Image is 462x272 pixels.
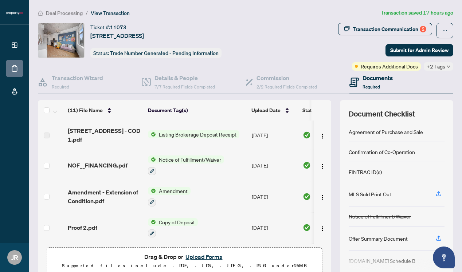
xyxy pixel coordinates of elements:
[433,247,455,268] button: Open asap
[317,222,328,233] button: Logo
[148,218,156,226] img: Status Icon
[110,24,126,31] span: 11073
[349,234,408,243] div: Offer Summary Document
[90,48,222,58] div: Status:
[154,84,215,90] span: 7/7 Required Fields Completed
[257,84,317,90] span: 2/2 Required Fields Completed
[46,10,83,16] span: Deal Processing
[349,148,415,156] div: Confirmation of Co-Operation
[320,194,325,200] img: Logo
[251,106,281,114] span: Upload Date
[52,74,103,82] h4: Transaction Wizard
[338,23,432,35] button: Transaction Communication2
[144,252,224,261] span: Drag & Drop or
[349,109,415,119] span: Document Checklist
[361,62,418,70] span: Requires Additional Docs
[148,130,156,138] img: Status Icon
[38,23,84,58] img: IMG-C12421474_1.jpg
[68,161,128,170] span: NOF__FINANCING.pdf
[68,126,142,144] span: [STREET_ADDRESS] - COD 1.pdf
[353,23,426,35] div: Transaction Communication
[156,218,198,226] span: Copy of Deposit
[51,261,318,270] p: Supported files include .PDF, .JPG, .JPEG, .PNG under 25 MB
[320,133,325,139] img: Logo
[302,106,317,114] span: Status
[317,159,328,171] button: Logo
[385,44,453,56] button: Submit for Admin Review
[156,130,239,138] span: Listing Brokerage Deposit Receipt
[420,26,426,32] div: 2
[349,212,411,220] div: Notice of Fulfillment/Waiver
[303,224,311,232] img: Document Status
[320,163,325,169] img: Logo
[145,100,248,121] th: Document Tag(s)
[91,10,130,16] span: View Transaction
[148,218,198,238] button: Status IconCopy of Deposit
[183,252,224,261] button: Upload Forms
[249,150,300,181] td: [DATE]
[390,44,449,56] span: Submit for Admin Review
[154,74,215,82] h4: Details & People
[52,84,69,90] span: Required
[303,131,311,139] img: Document Status
[249,212,300,244] td: [DATE]
[110,50,219,56] span: Trade Number Generated - Pending Information
[90,23,126,31] div: Ticket #:
[349,168,382,176] div: FINTRAC ID(s)
[381,9,453,17] article: Transaction saved 17 hours ago
[148,187,156,195] img: Status Icon
[6,11,23,15] img: logo
[363,74,393,82] h4: Documents
[248,100,299,121] th: Upload Date
[349,190,391,198] div: MLS Sold Print Out
[68,106,103,114] span: (11) File Name
[427,62,445,71] span: +2 Tags
[257,74,317,82] h4: Commission
[349,257,415,265] div: [DOMAIN_NAME] Schedule B
[65,100,145,121] th: (11) File Name
[148,187,191,206] button: Status IconAmendment
[156,155,224,163] span: Notice of Fulfillment/Waiver
[86,9,88,17] li: /
[442,28,447,33] span: ellipsis
[156,187,191,195] span: Amendment
[303,193,311,201] img: Document Status
[148,155,224,175] button: Status IconNotice of Fulfillment/Waiver
[299,100,361,121] th: Status
[11,252,18,263] span: JR
[349,128,423,136] div: Agreement of Purchase and Sale
[249,121,300,150] td: [DATE]
[447,65,450,68] span: down
[320,226,325,232] img: Logo
[317,191,328,202] button: Logo
[68,223,97,232] span: Proof 2.pdf
[148,130,239,138] button: Status IconListing Brokerage Deposit Receipt
[38,11,43,16] span: home
[90,31,144,40] span: [STREET_ADDRESS]
[68,188,142,205] span: Amendment - Extension of Condition.pdf
[249,181,300,212] td: [DATE]
[148,155,156,163] img: Status Icon
[317,129,328,141] button: Logo
[363,84,380,90] span: Required
[303,161,311,169] img: Document Status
